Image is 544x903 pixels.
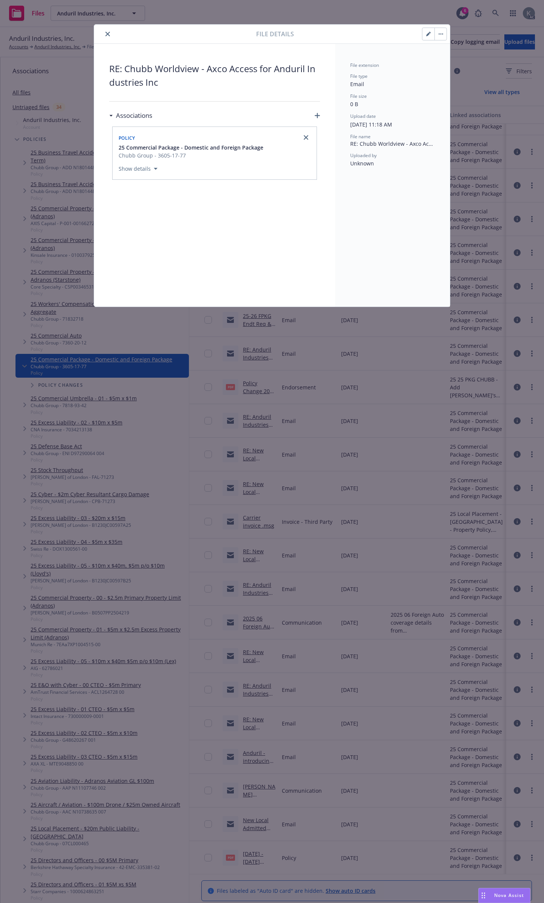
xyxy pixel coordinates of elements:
span: [DATE] 11:18 AM [350,121,392,128]
button: close [103,29,112,39]
span: File type [350,73,368,79]
span: 0 B [350,100,358,108]
button: Show details [116,164,161,173]
span: File size [350,93,367,99]
span: RE: Chubb Worldview - Axco Access for Anduril Industries Inc [350,140,435,148]
div: Associations [109,111,152,120]
span: Upload date [350,113,376,119]
span: Uploaded by [350,152,377,159]
span: Policy [119,135,135,141]
button: 25 Commercial Package - Domestic and Foreign Package [119,144,263,151]
div: Drag to move [479,888,488,903]
a: close [301,133,311,142]
span: RE: Chubb Worldview - Axco Access for Anduril Industries Inc [109,62,320,89]
button: Nova Assist [478,888,530,903]
span: Nova Assist [494,892,524,898]
span: File name [350,133,371,140]
span: File extension [350,62,379,68]
span: File details [256,29,294,39]
h3: Associations [116,111,152,120]
span: Chubb Group - 3605-17-77 [119,151,263,159]
span: Unknown [350,160,374,167]
span: Email [350,80,364,88]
